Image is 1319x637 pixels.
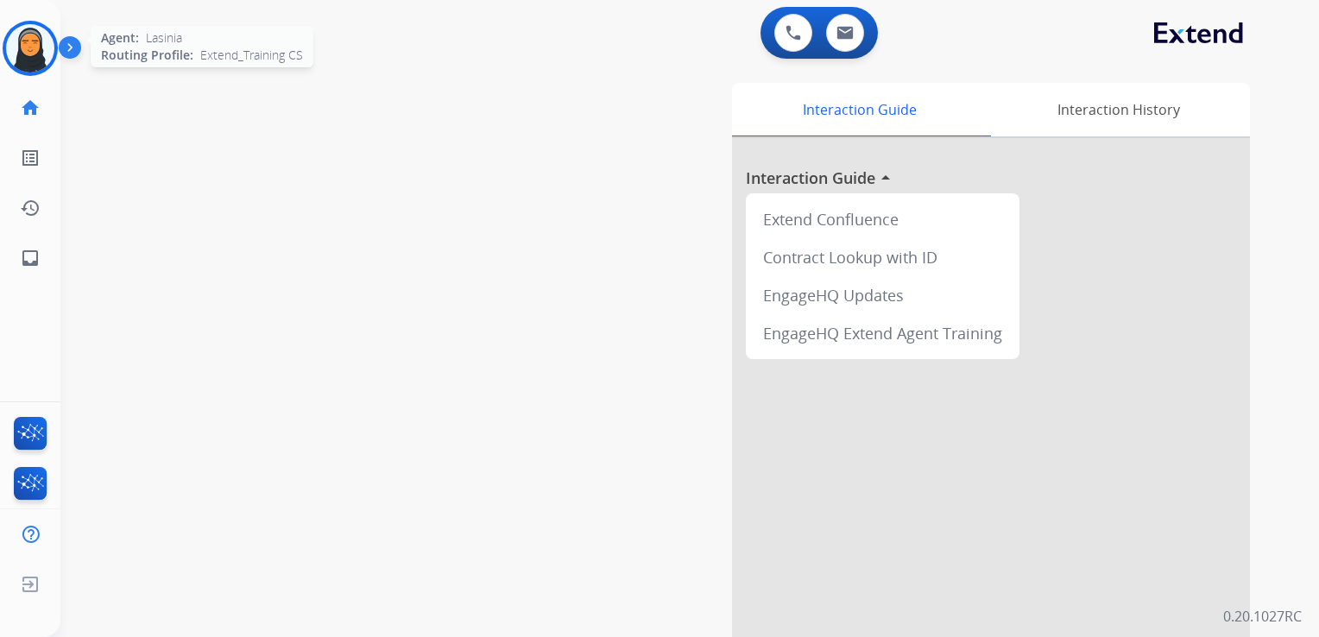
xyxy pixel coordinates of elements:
[753,314,1013,352] div: EngageHQ Extend Agent Training
[753,276,1013,314] div: EngageHQ Updates
[20,148,41,168] mat-icon: list_alt
[146,29,182,47] span: Lasinia
[1223,606,1302,627] p: 0.20.1027RC
[20,98,41,118] mat-icon: home
[101,29,139,47] span: Agent:
[987,83,1250,136] div: Interaction History
[6,24,54,73] img: avatar
[753,238,1013,276] div: Contract Lookup with ID
[20,248,41,268] mat-icon: inbox
[753,200,1013,238] div: Extend Confluence
[732,83,987,136] div: Interaction Guide
[101,47,193,64] span: Routing Profile:
[200,47,303,64] span: Extend_Training CS
[20,198,41,218] mat-icon: history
